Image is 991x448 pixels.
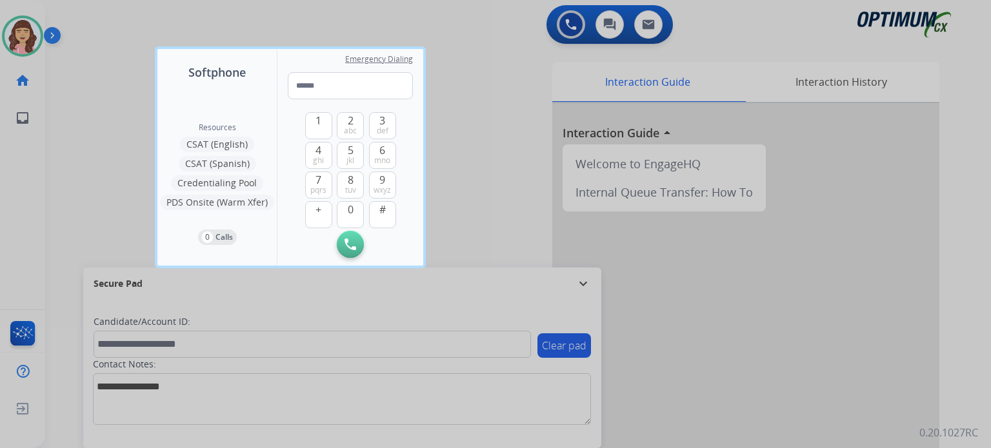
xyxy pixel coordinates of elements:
span: + [315,202,321,217]
span: # [379,202,386,217]
span: wxyz [374,185,391,195]
button: + [305,201,332,228]
span: 2 [348,113,354,128]
button: 0Calls [198,229,237,245]
span: mno [374,155,390,166]
button: 3def [369,112,396,139]
span: def [377,126,388,136]
button: PDS Onsite (Warm Xfer) [160,195,274,210]
button: # [369,201,396,228]
span: 7 [315,172,321,188]
button: 7pqrs [305,171,332,199]
span: 1 [315,113,321,128]
span: ghi [313,155,324,166]
button: 1 [305,112,332,139]
p: Calls [215,231,233,243]
button: 9wxyz [369,171,396,199]
span: 4 [315,142,321,158]
button: CSAT (Spanish) [179,156,256,171]
span: 8 [348,172,354,188]
button: 0 [337,201,364,228]
span: 9 [379,172,385,188]
span: 5 [348,142,354,158]
p: 0.20.1027RC [919,425,978,440]
p: 0 [202,231,213,243]
button: 5jkl [337,142,364,169]
button: Credentialing Pool [171,175,263,191]
button: 6mno [369,142,396,169]
span: pqrs [310,185,326,195]
button: 4ghi [305,142,332,169]
span: jkl [346,155,354,166]
span: 3 [379,113,385,128]
span: abc [344,126,357,136]
span: 6 [379,142,385,158]
img: call-button [345,239,356,250]
span: Emergency Dialing [345,54,413,64]
span: Softphone [188,63,246,81]
button: 2abc [337,112,364,139]
span: tuv [345,185,356,195]
span: Resources [199,122,236,133]
span: 0 [348,202,354,217]
button: 8tuv [337,171,364,199]
button: CSAT (English) [180,137,254,152]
